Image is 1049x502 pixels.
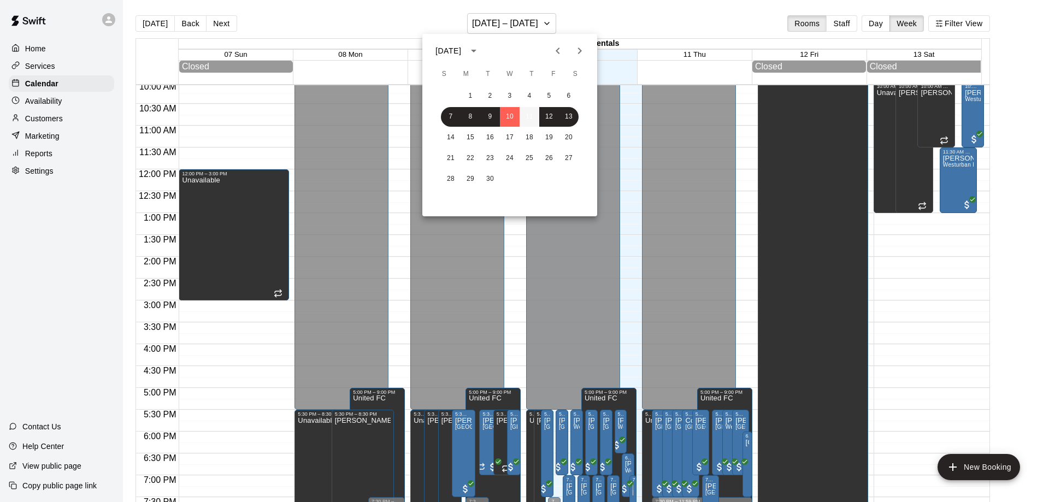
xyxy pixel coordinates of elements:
[559,149,579,168] button: 27
[569,40,591,62] button: Next month
[464,42,483,60] button: calendar view is open, switch to year view
[565,63,585,85] span: Saturday
[547,40,569,62] button: Previous month
[478,63,498,85] span: Tuesday
[544,63,563,85] span: Friday
[461,169,480,189] button: 29
[461,107,480,127] button: 8
[461,149,480,168] button: 22
[480,169,500,189] button: 30
[500,149,520,168] button: 24
[480,107,500,127] button: 9
[480,128,500,147] button: 16
[520,128,539,147] button: 18
[500,128,520,147] button: 17
[520,86,539,106] button: 4
[520,107,539,127] button: 11
[500,86,520,106] button: 3
[441,149,461,168] button: 21
[539,107,559,127] button: 12
[461,128,480,147] button: 15
[500,107,520,127] button: 10
[500,63,520,85] span: Wednesday
[539,86,559,106] button: 5
[559,86,579,106] button: 6
[461,86,480,106] button: 1
[559,107,579,127] button: 13
[441,107,461,127] button: 7
[441,128,461,147] button: 14
[559,128,579,147] button: 20
[539,128,559,147] button: 19
[539,149,559,168] button: 26
[434,63,454,85] span: Sunday
[520,149,539,168] button: 25
[480,86,500,106] button: 2
[522,63,541,85] span: Thursday
[435,45,461,57] div: [DATE]
[441,169,461,189] button: 28
[480,149,500,168] button: 23
[456,63,476,85] span: Monday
